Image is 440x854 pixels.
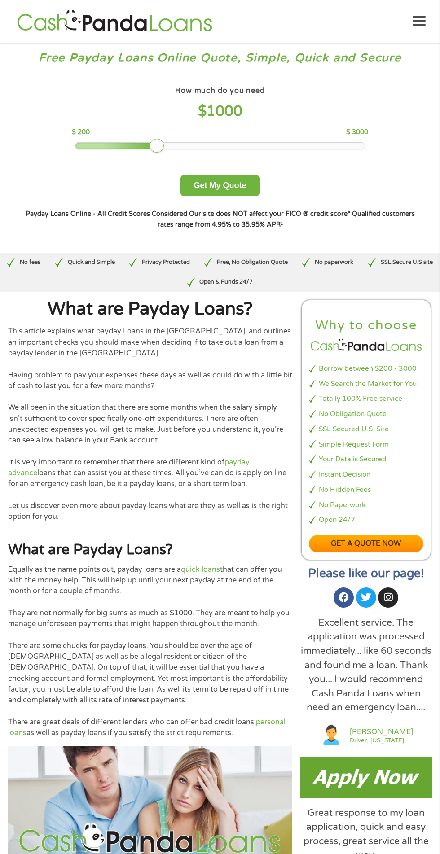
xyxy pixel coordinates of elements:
h4: $ [72,102,368,121]
p: Having problem to pay your expenses these days as well as could do with a little bit of cash to l... [8,370,292,392]
p: Free, No Obligation Quote [217,258,288,267]
strong: Payday Loans Online - All Credit Scores Considered [26,210,187,218]
p: No fees [20,258,40,267]
li: Borrow between $200 - 3000 [309,363,423,374]
a: Get a quote now [309,535,423,552]
li: Simple Request Form [309,439,423,450]
span: 1000 [207,103,242,120]
li: No Hidden Fees [309,485,423,495]
p: Let us discover even more about payday loans what are they as well as is the right option for you. [8,500,292,522]
p: Quick and Simple [68,258,115,267]
p: We all been in the situation that there are some months when the salary simply isn’t sufficient t... [8,402,292,446]
button: Get My Quote [180,175,259,196]
img: GetLoanNow Logo [14,9,215,34]
strong: Qualified customers rates range from 4.95% to 35.95% APR¹ [158,210,415,228]
div: Excellent service. The application was processed immediately... like 60 seconds and found me a lo... [300,616,432,715]
li: SSL Secured U.S. Site [309,424,423,434]
p: SSL Secure U.S site [381,258,433,267]
li: No Paperwork [309,500,423,510]
a: Driver, [US_STATE] [350,737,413,744]
p: Open & Funds 24/7 [199,278,253,286]
li: Your Data is Secured [309,454,423,464]
h2: Why to choose [309,317,423,334]
p: $ 3000 [346,127,368,137]
p: It is very important to remember that there are different kind of loans that can assist you at th... [8,457,292,490]
p: No paperwork [315,258,353,267]
h2: What are Payday Loans? [8,541,292,559]
p: This article explains what payday Loans in the [GEOGRAPHIC_DATA], and outlines an important check... [8,326,292,359]
p: $ 200 [72,127,90,137]
p: There are great deals of different lenders who can offer bad credit loans, as well as payday loan... [8,717,292,739]
li: No Obligation Quote [309,409,423,419]
h4: How much do you need [175,86,265,96]
li: Open 24/7 [309,515,423,525]
h3: Free Payday Loans Online Quote, Simple, Quick and Secure [8,51,432,66]
p: Privacy Protected [142,258,190,267]
li: Instant Decision [309,469,423,480]
li: We Search the Market for You [309,379,423,389]
p: There are some chucks for payday loans. You should be over the age of [DEMOGRAPHIC_DATA] as well ... [8,640,292,706]
strong: Our site does NOT affect your FICO ® credit score* [189,210,350,218]
a: [PERSON_NAME] [350,727,413,737]
li: Totally 100% Free service ! [309,394,423,404]
a: quick loans [181,565,220,574]
h2: Please like our page!​ [300,568,432,579]
p: They are not normally for big sums as much as $1000. They are meant to help you manage unforeseen... [8,608,292,630]
h1: What are Payday Loans? [8,300,292,318]
img: Payday loans now [300,757,432,797]
p: Equally as the name points out, payday loans are a that can offer you with the money help. This w... [8,564,292,597]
